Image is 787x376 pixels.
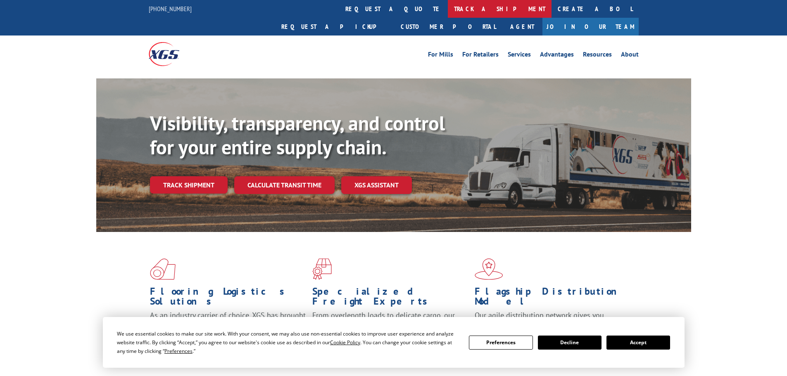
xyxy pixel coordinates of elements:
img: xgs-icon-flagship-distribution-model-red [475,258,503,280]
img: xgs-icon-focused-on-flooring-red [312,258,332,280]
a: Agent [502,18,542,35]
a: Services [508,51,531,60]
a: Resources [583,51,612,60]
h1: Flooring Logistics Solutions [150,286,306,310]
span: Preferences [164,348,193,355]
img: xgs-icon-total-supply-chain-intelligence-red [150,258,176,280]
a: Advantages [540,51,574,60]
a: For Retailers [462,51,499,60]
button: Accept [606,336,670,350]
button: Decline [538,336,602,350]
div: We use essential cookies to make our site work. With your consent, we may also use non-essential ... [117,329,459,355]
span: Cookie Policy [330,339,360,346]
b: Visibility, transparency, and control for your entire supply chain. [150,110,445,160]
a: For Mills [428,51,453,60]
a: Customer Portal [395,18,502,35]
h1: Specialized Freight Experts [312,286,468,310]
a: Track shipment [150,176,228,194]
button: Preferences [469,336,533,350]
a: [PHONE_NUMBER] [149,5,192,13]
a: Calculate transit time [234,176,335,194]
span: Our agile distribution network gives you nationwide inventory management on demand. [475,310,627,330]
a: Request a pickup [275,18,395,35]
a: Join Our Team [542,18,639,35]
div: Cookie Consent Prompt [103,317,685,368]
a: About [621,51,639,60]
a: XGS ASSISTANT [341,176,412,194]
span: As an industry carrier of choice, XGS has brought innovation and dedication to flooring logistics... [150,310,306,340]
p: From overlength loads to delicate cargo, our experienced staff knows the best way to move your fr... [312,310,468,347]
h1: Flagship Distribution Model [475,286,631,310]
